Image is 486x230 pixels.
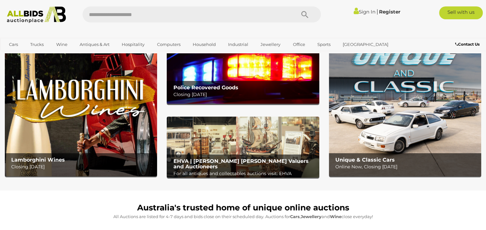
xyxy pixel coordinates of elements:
a: Office [289,39,309,50]
a: Register [379,9,400,15]
b: Lamborghini Wines [11,157,65,163]
b: Unique & Classic Cars [335,157,395,163]
a: EHVA | Evans Hastings Valuers and Auctioneers EHVA | [PERSON_NAME] [PERSON_NAME] Valuers and Auct... [167,117,319,178]
a: Lamborghini Wines Lamborghini Wines Closing [DATE] [5,43,157,176]
a: Trucks [26,39,48,50]
p: Closing [DATE] [11,163,154,171]
img: Lamborghini Wines [5,43,157,176]
a: Sign In [354,9,376,15]
img: Allbids.com.au [4,6,69,23]
strong: Cars [290,214,300,219]
a: Contact Us [455,41,481,48]
a: Jewellery [256,39,285,50]
a: [GEOGRAPHIC_DATA] [339,39,393,50]
a: Industrial [224,39,252,50]
a: Computers [153,39,184,50]
p: Online Now, Closing [DATE] [335,163,478,171]
img: EHVA | Evans Hastings Valuers and Auctioneers [167,117,319,178]
a: Hospitality [118,39,149,50]
b: Police Recovered Goods [173,84,238,91]
img: Unique & Classic Cars [329,43,481,176]
a: Cars [5,39,22,50]
strong: Wine [330,214,341,219]
p: All Auctions are listed for 4-7 days and bids close on their scheduled day. Auctions for , and cl... [8,213,478,220]
h1: Australia's trusted home of unique online auctions [8,203,478,212]
p: For all antiques and collectables auctions visit: EHVA [173,170,316,178]
a: Wine [52,39,72,50]
a: Antiques & Art [75,39,114,50]
button: Search [289,6,321,22]
a: Household [189,39,220,50]
p: Closing [DATE] [173,91,316,99]
strong: Jewellery [301,214,322,219]
img: Police Recovered Goods [167,43,319,104]
a: Police Recovered Goods Police Recovered Goods Closing [DATE] [167,43,319,104]
a: Sell with us [439,6,483,19]
span: | [376,8,378,15]
a: Unique & Classic Cars Unique & Classic Cars Online Now, Closing [DATE] [329,43,481,176]
b: EHVA | [PERSON_NAME] [PERSON_NAME] Valuers and Auctioneers [173,158,308,170]
a: Sports [313,39,335,50]
b: Contact Us [455,42,480,47]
